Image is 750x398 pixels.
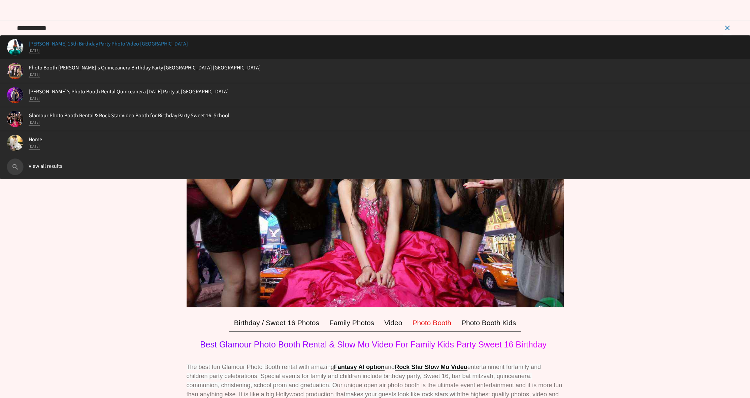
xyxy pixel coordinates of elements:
[29,144,40,149] span: [DATE]
[29,72,40,77] span: [DATE]
[379,314,407,332] a: Video
[187,364,513,370] span: The best fun Glamour Photo Booth rental with amazing and entertainment for
[29,96,40,101] span: [DATE]
[7,39,24,56] img: Alizeh Quinceanera Dress Birthday Party Photography Nj
[187,88,564,307] img: sweet 16 birthday photography photo booth party rental entertainment nj ny
[229,314,324,332] a: Birthday / Sweet 16 Photos
[7,65,744,71] span: Photo Booth [PERSON_NAME]'s Quinceanera Birthday Party [GEOGRAPHIC_DATA] [GEOGRAPHIC_DATA]
[7,89,744,95] span: [PERSON_NAME]'s Photo Booth Rental Quinceanera [DATE] Party at [GEOGRAPHIC_DATA]
[7,160,744,169] a: View all results
[7,41,744,47] span: [PERSON_NAME] 15th Birthday Party Photo Video [GEOGRAPHIC_DATA]
[407,314,456,332] a: Photo Booth
[334,364,385,371] a: Fantasy AI option
[324,314,379,332] a: Family Photos
[395,364,467,371] a: Rock Star Slow Mo Video
[200,340,547,349] span: Best Glamour Photo Booth Rental & Slow Mo Video For Family Kids Party Sweet 16 Birthday
[29,48,40,53] span: [DATE]
[346,391,460,398] span: makes your guests look like rock stars with
[456,314,521,332] a: Photo Booth Kids
[187,364,541,389] span: family and children party celebrations. Special events for family and children include birthday p...
[7,136,744,143] span: Home
[7,134,24,151] img: Wedding Photography Nj Artistic Portrait Bride Groom 0
[29,120,40,125] span: [DATE]
[7,113,744,119] span: Glamour Photo Booth Rental & Rock Star Video Booth for Birthday Party Sweet 16, School
[7,111,24,127] img: sweet 16 birthday photography photo booth party rental entertainment nj ny
[7,63,24,80] img: photo booth NJ birthday party quinceanera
